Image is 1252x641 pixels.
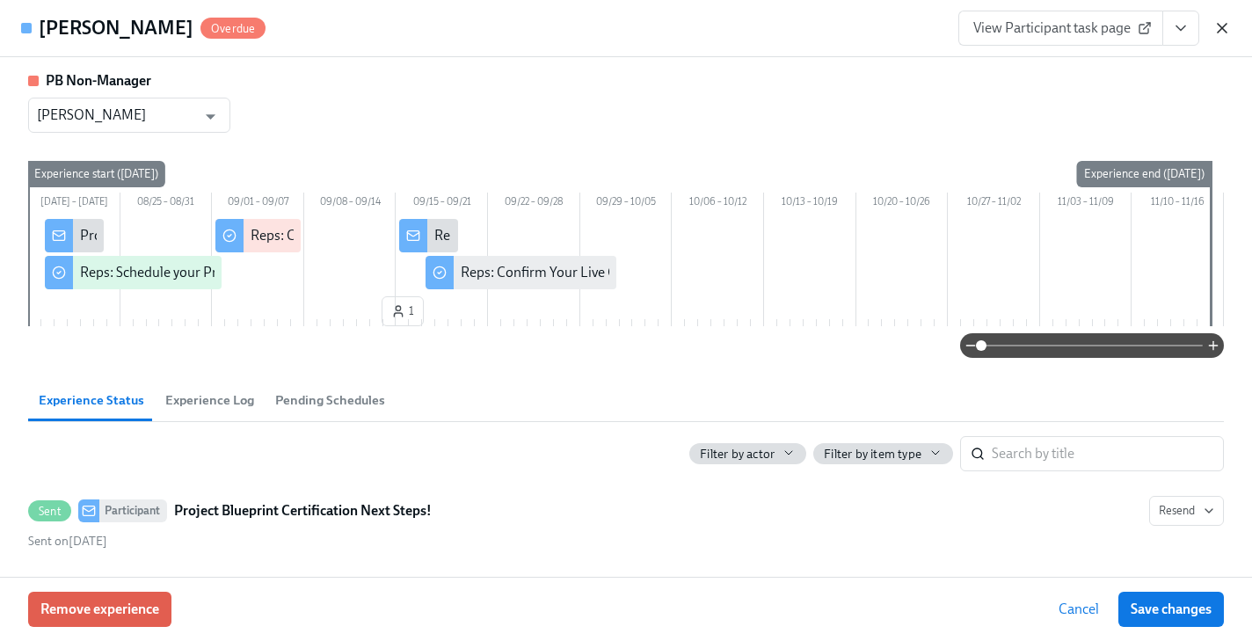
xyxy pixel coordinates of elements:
span: Resend [1159,502,1214,520]
button: SentParticipantProject Blueprint Certification Next Steps!Sent on[DATE] [1149,496,1224,526]
strong: PB Non-Manager [46,72,151,89]
input: Search by title [992,436,1224,471]
div: [DATE] – [DATE] [28,193,120,215]
strong: Project Blueprint Certification Next Steps! [174,500,432,521]
div: 11/03 – 11/09 [1040,193,1132,215]
button: View task page [1162,11,1199,46]
div: 11/10 – 11/16 [1132,193,1224,215]
div: 10/27 – 11/02 [948,193,1040,215]
div: 10/06 – 10/12 [672,193,764,215]
div: Experience end ([DATE]) [1077,161,1212,187]
button: Cancel [1046,592,1111,627]
h4: [PERSON_NAME] [39,15,193,41]
div: 09/15 – 09/21 [396,193,488,215]
div: Participant [99,499,167,522]
div: 09/29 – 10/05 [580,193,673,215]
div: Reps: Complete Your Pre-Work Account Tiering [251,226,535,245]
button: Save changes [1118,592,1224,627]
div: Reps: Get Ready for your PB Live Cert! [434,226,661,245]
div: 10/20 – 10/26 [856,193,949,215]
span: Wednesday, August 27th 2025, 9:31 am [28,534,107,549]
span: Remove experience [40,601,159,618]
span: Pending Schedules [275,390,385,411]
div: Project Blueprint Certification Next Steps! [80,226,329,245]
button: Open [197,103,224,130]
span: Experience Status [39,390,144,411]
button: 1 [382,296,424,326]
span: Cancel [1059,601,1099,618]
span: Sent [28,505,71,518]
div: Experience start ([DATE]) [27,161,165,187]
span: Filter by item type [824,446,921,463]
div: Reps: Confirm Your Live Certification Completion [461,263,755,282]
div: 09/08 – 09/14 [304,193,397,215]
div: 10/13 – 10/19 [764,193,856,215]
span: Filter by actor [700,446,775,463]
div: Reps: Schedule your Project Blueprint Live Certification [80,263,409,282]
button: Filter by item type [813,443,953,464]
button: Remove experience [28,592,171,627]
button: Filter by actor [689,443,806,464]
div: 09/22 – 09/28 [488,193,580,215]
span: 1 [391,302,414,320]
a: View Participant task page [958,11,1163,46]
div: 09/01 – 09/07 [212,193,304,215]
span: Save changes [1131,601,1212,618]
span: View Participant task page [973,19,1148,37]
div: 08/25 – 08/31 [120,193,213,215]
span: Overdue [200,22,266,35]
span: Experience Log [165,390,254,411]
